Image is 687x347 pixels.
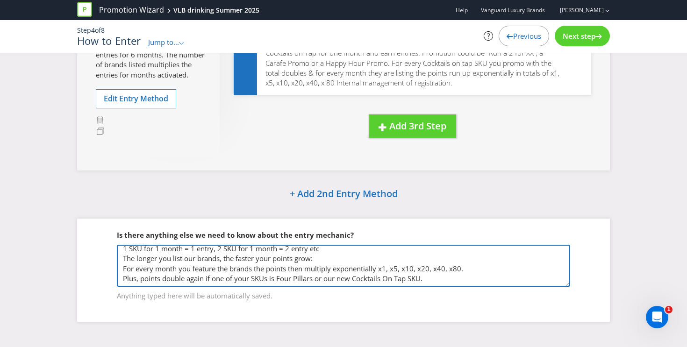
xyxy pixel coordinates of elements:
span: Vanguard Luxury Brands [481,6,545,14]
span: 8 [101,26,105,35]
span: 4 [91,26,95,35]
span: Anything typed here will be automatically saved. [117,287,570,301]
button: Edit Entry Method [96,89,176,108]
span: Edit Entry Method [104,93,168,104]
button: + Add 2nd Entry Method [266,184,422,205]
span: Jump to... [148,37,179,47]
button: Add 3rd Step [369,114,456,138]
span: 1 [665,306,673,313]
span: Next step [563,31,595,41]
h1: How to Enter [77,35,141,46]
a: Promotion Wizard [99,5,164,15]
a: [PERSON_NAME] [551,6,604,14]
div: VLB drinking Summer 2025 [173,6,259,15]
span: Add 3rd Step [389,120,446,132]
span: Previous [513,31,541,41]
span: of [95,26,101,35]
span: + Add 2nd Entry Method [290,187,398,200]
span: Is there anything else we need to know about the entry mechanic? [117,230,354,240]
span: Step [77,26,91,35]
a: Help [456,6,468,14]
iframe: Intercom live chat [646,306,668,328]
